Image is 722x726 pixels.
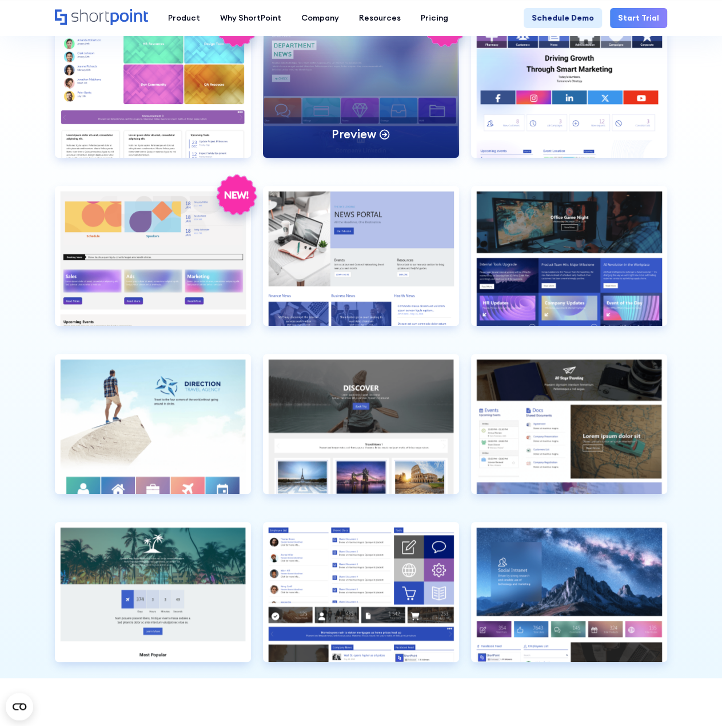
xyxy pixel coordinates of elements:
p: Preview [332,126,376,142]
a: Social Layout 1 [263,522,459,678]
a: Schedule Demo [524,8,602,28]
a: Resources [349,8,410,28]
button: Open CMP widget [6,693,33,720]
div: Resources [359,12,401,24]
a: Pricing [410,8,458,28]
a: Product [158,8,210,28]
a: Home [55,9,148,26]
a: Knowledge Portal 2 [55,18,251,174]
div: Why ShortPoint [220,12,281,24]
iframe: Chat Widget [665,671,722,726]
div: Product [168,12,200,24]
a: NewsPortal 6 [55,522,251,678]
a: News Portal 3 [55,354,251,510]
a: Marketing 2 [55,186,251,342]
a: News Portal 1 [263,186,459,342]
a: News Portal 4 [263,354,459,510]
a: News Portal 5 [471,354,667,510]
a: News Portal 2 [471,186,667,342]
a: Company [291,8,349,28]
a: Social Layout 2 [471,522,667,678]
a: Start Trial [610,8,667,28]
div: Pricing [421,12,448,24]
a: Why ShortPoint [210,8,291,28]
a: Knowledge Portal 3Preview [263,18,459,174]
div: Company [301,12,339,24]
a: Marketing 1 [471,18,667,174]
